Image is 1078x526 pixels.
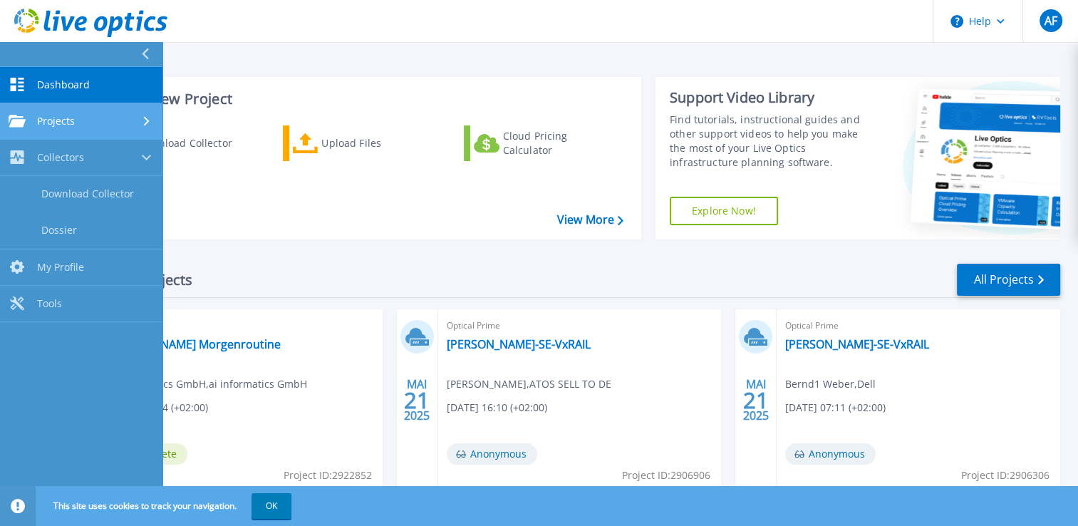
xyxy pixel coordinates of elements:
span: Collectors [37,151,84,164]
span: Projects [37,115,75,128]
span: 21 [743,394,769,406]
a: All Projects [957,264,1060,296]
span: Tools [37,297,62,310]
div: MAI 2025 [403,374,430,426]
span: Optical Prime [108,318,374,334]
span: Anonymous [447,443,537,465]
span: Project ID: 2906306 [961,468,1050,483]
a: View More [557,213,623,227]
div: Find tutorials, instructional guides and other support videos to help you make the most of your L... [670,113,873,170]
span: Anonymous [785,443,876,465]
span: [PERSON_NAME] , ATOS SELL TO DE [447,376,611,392]
span: ai informatics GmbH , ai informatics GmbH [108,376,307,392]
a: [PERSON_NAME]-SE-VxRAIL [785,337,929,351]
a: Upload Files [283,125,442,161]
span: Project ID: 2922852 [284,468,372,483]
span: AF [1044,15,1057,26]
span: Dashboard [37,78,90,91]
span: Optical Prime [785,318,1052,334]
span: This site uses cookies to track your navigation. [39,493,291,519]
a: [PERSON_NAME] Morgenroutine [108,337,281,351]
div: Upload Files [321,129,435,158]
div: MAI 2025 [742,374,769,426]
a: Explore Now! [670,197,778,225]
div: Cloud Pricing Calculator [503,129,617,158]
span: 21 [404,394,430,406]
span: Bernd1 Weber , Dell [785,376,876,392]
a: [PERSON_NAME]-SE-VxRAIL [447,337,591,351]
a: Download Collector [101,125,260,161]
div: Download Collector [138,129,252,158]
span: [DATE] 07:11 (+02:00) [785,400,886,416]
a: Cloud Pricing Calculator [464,125,623,161]
span: My Profile [37,261,84,274]
h3: Start a New Project [101,91,623,107]
div: Support Video Library [670,88,873,107]
span: Project ID: 2906906 [622,468,710,483]
button: OK [252,493,291,519]
span: [DATE] 16:10 (+02:00) [447,400,547,416]
span: Optical Prime [447,318,713,334]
